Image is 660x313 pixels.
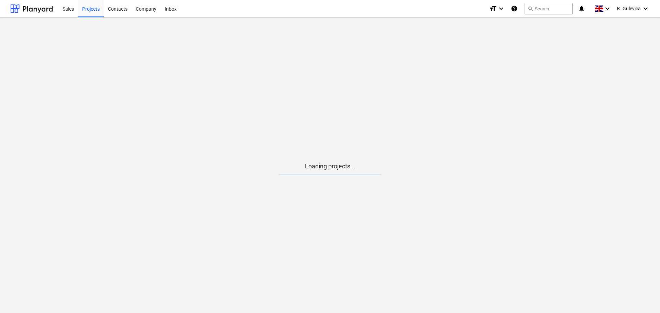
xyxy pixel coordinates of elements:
[617,6,641,11] span: K. Gulevica
[278,162,382,170] p: Loading projects...
[489,4,497,13] i: format_size
[525,3,573,14] button: Search
[603,4,612,13] i: keyboard_arrow_down
[497,4,505,13] i: keyboard_arrow_down
[578,4,585,13] i: notifications
[641,4,650,13] i: keyboard_arrow_down
[511,4,518,13] i: Knowledge base
[528,6,533,11] span: search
